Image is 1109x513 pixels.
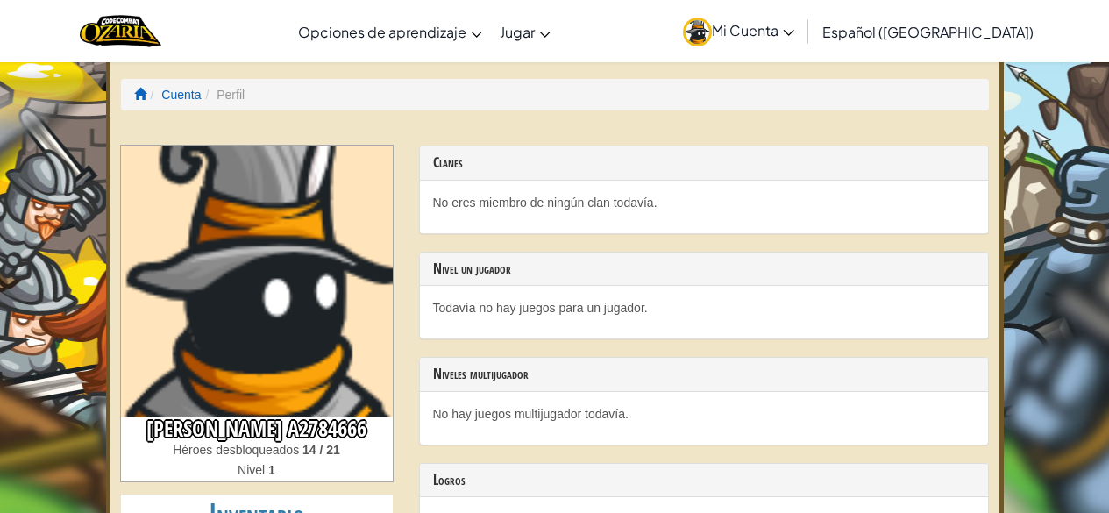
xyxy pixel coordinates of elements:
font: Niveles multijugador [433,364,529,383]
font: Todavía no hay juegos para un jugador. [433,301,648,315]
font: [PERSON_NAME] A2784666 [146,414,366,444]
font: Español ([GEOGRAPHIC_DATA]) [822,23,1034,41]
font: Nivel [238,463,265,477]
font: No eres miembro de ningún clan todavía. [433,196,658,210]
font: Jugar [500,23,535,41]
font: Clanes [433,153,463,172]
a: Jugar [491,8,559,55]
img: Hogar [80,13,161,49]
font: Nivel un jugador [433,259,511,278]
font: 14 / 21 [302,443,340,457]
a: Mi Cuenta [674,4,803,59]
a: Cuenta [161,88,201,102]
font: 1 [268,463,275,477]
font: No hay juegos multijugador todavía. [433,407,629,421]
a: Logotipo de Ozaria de CodeCombat [80,13,161,49]
font: Logros [433,470,466,489]
font: Opciones de aprendizaje [298,23,466,41]
font: Mi Cuenta [712,21,778,39]
font: Perfil [217,88,245,102]
font: Héroes desbloqueados [173,443,299,457]
a: Opciones de aprendizaje [289,8,491,55]
img: avatar [683,18,712,46]
a: Español ([GEOGRAPHIC_DATA]) [814,8,1042,55]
